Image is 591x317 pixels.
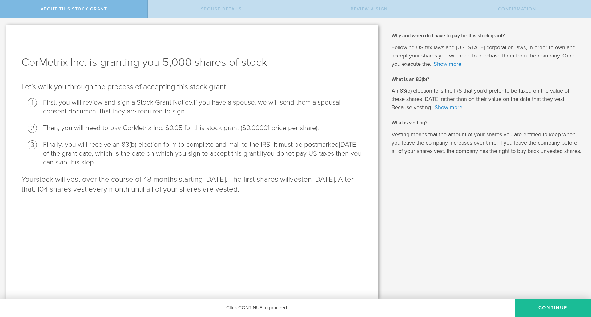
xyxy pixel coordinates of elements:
li: Finally, you will receive an 83(b) election form to complete and mail to the IRS . It must be pos... [43,140,363,167]
span: vest [290,175,304,184]
button: CONTINUE [515,299,591,317]
span: About this stock grant [41,6,107,12]
span: Your [22,175,36,184]
p: Vesting means that the amount of your shares you are entitled to keep when you leave the company ... [392,130,582,155]
span: Confirmation [498,6,536,12]
h2: What is vesting? [392,119,582,126]
a: Show more [435,104,462,111]
p: An 83(b) election tells the IRS that you’d prefer to be taxed on the value of these shares [DATE]... [392,87,582,112]
span: you do [263,149,284,157]
p: Let’s walk you through the process of accepting this stock grant . [22,82,363,92]
span: Spouse Details [201,6,242,12]
p: Following US tax laws and [US_STATE] corporation laws, in order to own and accept your shares you... [392,43,582,68]
li: First, you will review and sign a Stock Grant Notice. [43,98,363,116]
h1: CorMetrix Inc. is granting you 5,000 shares of stock [22,55,363,70]
span: Review & Sign [351,6,388,12]
h2: Why and when do I have to pay for this stock grant? [392,32,582,39]
h2: What is an 83(b)? [392,76,582,83]
p: stock will vest over the course of 48 months starting [DATE]. The first shares will on [DATE]. Af... [22,175,363,194]
a: Show more [434,61,461,67]
li: Then, you will need to pay CorMetrix Inc. $0.05 for this stock grant ($0.00001 price per share). [43,124,363,133]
